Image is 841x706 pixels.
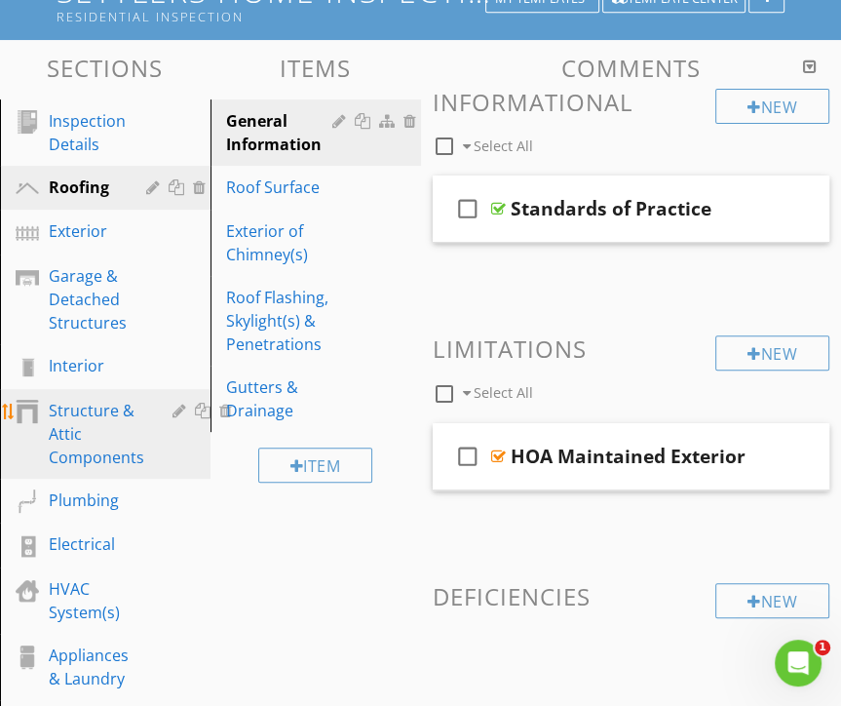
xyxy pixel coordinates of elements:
[49,644,129,690] div: Appliances & Laundry
[210,55,421,81] h3: Items
[511,197,711,220] div: Standards of Practice
[226,375,338,422] div: Gutters & Drainage
[226,109,338,156] div: General Information
[433,583,830,609] h3: Deficiencies
[49,176,118,199] div: Roofing
[452,433,483,480] i: check_box_outline_blank
[775,640,822,686] iframe: Intercom live chat
[258,448,373,483] div: Item
[226,219,338,266] div: Exterior of Chimney(s)
[49,532,118,556] div: Electrical
[511,445,745,468] div: HOA Maintained Exterior
[49,354,118,377] div: Interior
[433,89,830,115] h3: Informational
[49,109,126,156] div: Inspection Details
[226,176,338,199] div: Roof Surface
[474,383,533,402] span: Select All
[715,583,829,618] div: New
[226,286,338,356] div: Roof Flashing, Skylight(s) & Penetrations
[433,335,830,362] h3: Limitations
[715,89,829,124] div: New
[433,55,830,81] h3: Comments
[49,219,118,243] div: Exterior
[57,9,493,24] div: Residential Inspection
[49,399,144,469] div: Structure & Attic Components
[474,137,533,155] span: Select All
[715,335,829,371] div: New
[49,264,127,334] div: Garage & Detached Structures
[49,489,119,512] div: Plumbing
[815,640,830,655] span: 1
[49,577,120,624] div: HVAC System(s)
[452,185,483,232] i: check_box_outline_blank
